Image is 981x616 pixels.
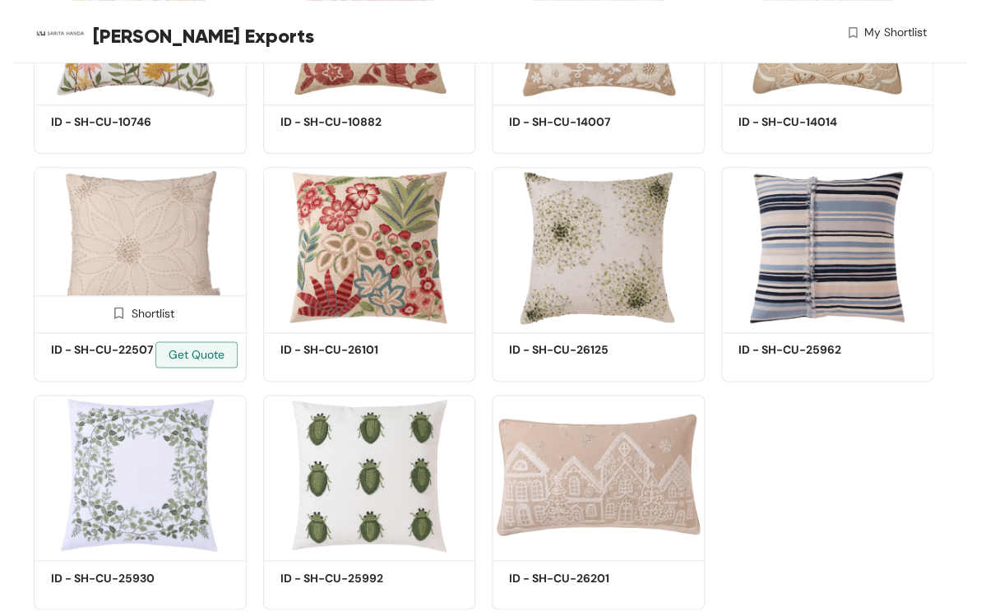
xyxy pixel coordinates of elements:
[864,24,927,41] span: My Shortlist
[280,341,420,359] h5: ID - SH-CU-26101
[509,113,649,131] h5: ID - SH-CU-14007
[34,167,247,327] img: 01904d29-1bb0-4ad1-b035-8a088c31da19
[263,395,476,555] img: 4226cd40-e42b-475c-ac86-c1bea3667a60
[34,7,87,60] img: Buyer Portal
[721,167,934,327] img: d7a78480-71ae-4612-936a-fa283c90255d
[51,341,191,359] h5: ID - SH-CU-22507
[51,569,191,586] h5: ID - SH-CU-25930
[509,341,649,359] h5: ID - SH-CU-26125
[280,113,420,131] h5: ID - SH-CU-10882
[155,341,238,368] button: Get Quote
[738,113,878,131] h5: ID - SH-CU-14014
[263,167,476,327] img: 93cb15a8-0a27-4c41-93d0-30c5a5a04316
[105,304,174,320] div: Shortlist
[51,113,191,131] h5: ID - SH-CU-10746
[509,569,649,586] h5: ID - SH-CU-26201
[34,395,247,555] img: e76985eb-2d83-4dbd-bb3b-07b042a99044
[492,395,705,555] img: 526d0a19-a750-4cd8-bf12-19fe01c79af6
[845,24,860,41] img: wishlist
[280,569,420,586] h5: ID - SH-CU-25992
[111,305,127,321] img: Shortlist
[93,21,314,51] span: [PERSON_NAME] Exports
[169,345,224,364] span: Get Quote
[738,341,878,359] h5: ID - SH-CU-25962
[492,167,705,327] img: 89443f09-2a60-41f3-a695-19bfff3b02d7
